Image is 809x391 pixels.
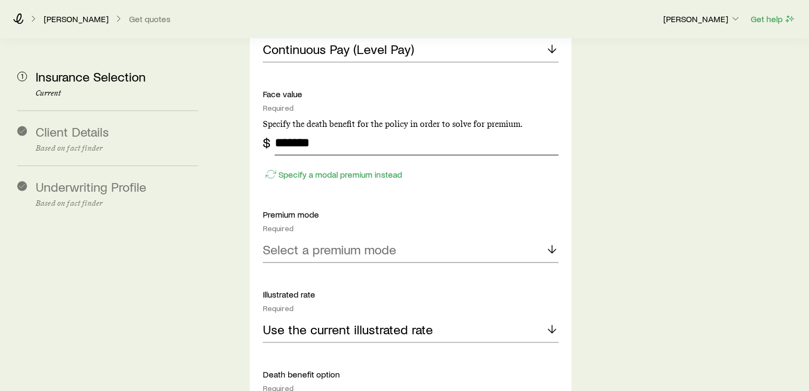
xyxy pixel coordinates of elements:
button: Get quotes [128,14,171,24]
span: Insurance Selection [36,69,146,84]
p: Use the current illustrated rate [263,322,433,337]
p: Based on fact finder [36,144,198,153]
button: Get help [750,13,796,25]
p: Specify a modal premium instead [278,169,402,180]
p: Premium mode [263,209,559,220]
div: Required [263,224,559,233]
div: Required [263,304,559,313]
p: Death benefit option [263,369,559,380]
span: Client Details [36,124,109,139]
span: 1 [17,72,27,82]
a: [PERSON_NAME] [43,14,109,24]
div: Required [263,104,559,112]
div: $ [263,135,270,150]
button: [PERSON_NAME] [663,13,742,26]
span: Underwriting Profile [36,179,146,194]
button: Specify a modal premium instead [263,168,403,181]
p: Continuous Pay (Level Pay) [263,42,414,57]
p: Face value [263,89,559,99]
p: Based on fact finder [36,199,198,208]
p: Illustrated rate [263,289,559,300]
p: Specify the death benefit for the policy in order to solve for premium. [263,119,559,130]
p: Select a premium mode [263,242,396,257]
p: Current [36,89,198,98]
p: [PERSON_NAME] [663,14,741,24]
